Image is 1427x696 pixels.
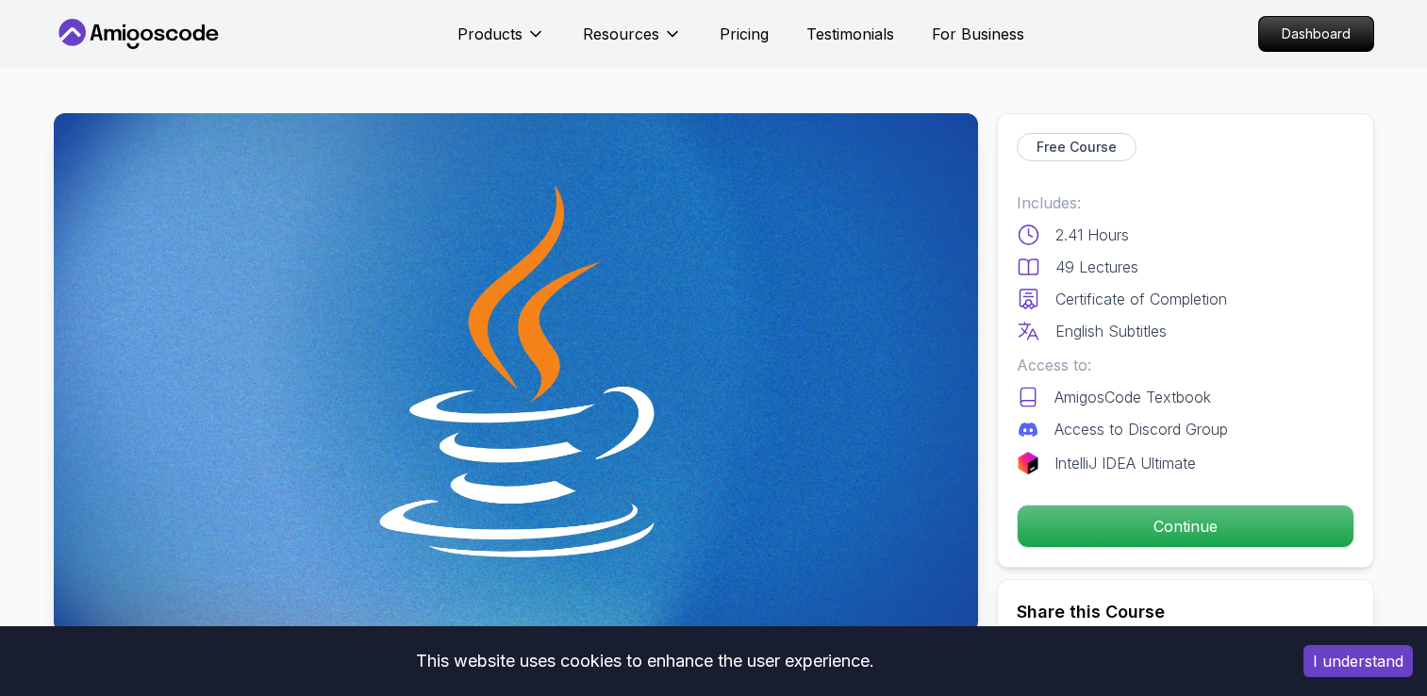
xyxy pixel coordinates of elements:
a: Dashboard [1258,16,1374,52]
iframe: chat widget [1310,578,1427,668]
p: Certificate of Completion [1055,288,1227,310]
button: Accept cookies [1303,645,1413,677]
p: IntelliJ IDEA Ultimate [1054,452,1196,474]
p: Continue [1018,505,1353,547]
p: 2.41 Hours [1055,224,1129,246]
p: Access to Discord Group [1054,418,1228,440]
p: Products [457,23,523,45]
p: Access to: [1017,354,1354,376]
div: This website uses cookies to enhance the user experience. [14,640,1275,682]
p: 49 Lectures [1055,256,1138,278]
p: English Subtitles [1055,320,1167,342]
img: jetbrains logo [1017,452,1039,474]
a: Testimonials [806,23,894,45]
p: Includes: [1017,191,1354,214]
button: Resources [583,23,682,60]
img: java-for-beginners_thumbnail [54,113,978,633]
p: Resources [583,23,659,45]
button: Products [457,23,545,60]
button: Continue [1017,505,1354,548]
p: Dashboard [1259,17,1373,51]
p: AmigosCode Textbook [1054,386,1211,408]
a: Pricing [720,23,769,45]
a: For Business [932,23,1024,45]
p: Free Course [1037,138,1117,157]
h2: Share this Course [1017,599,1354,625]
